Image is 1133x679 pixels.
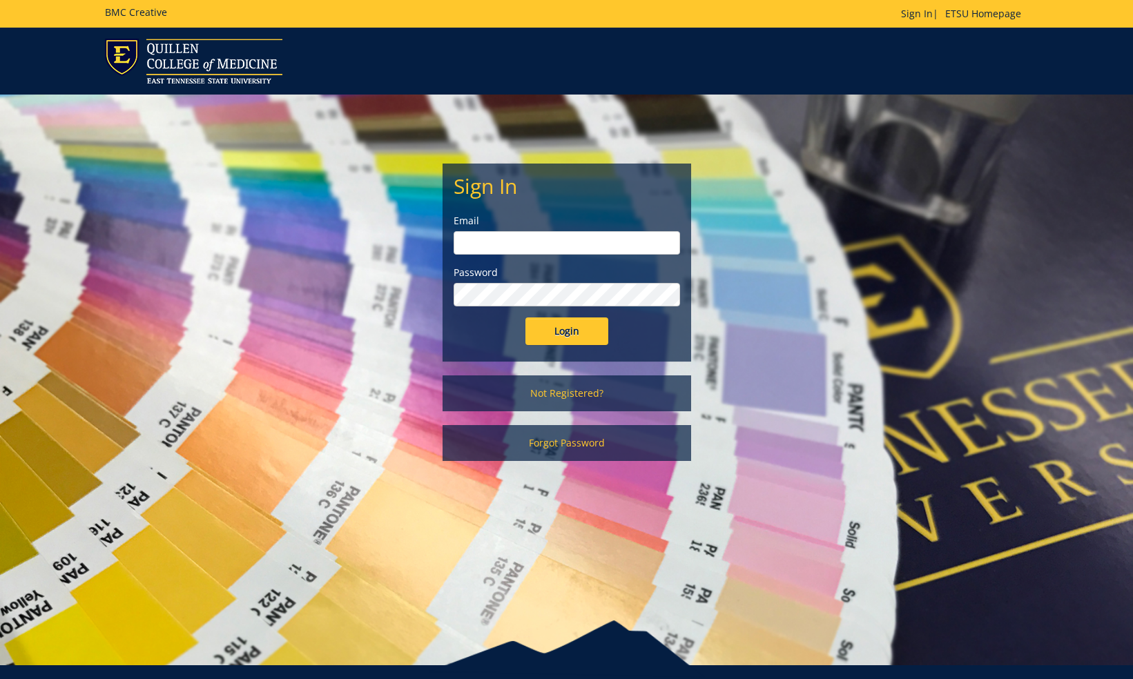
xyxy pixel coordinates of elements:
h5: BMC Creative [105,7,167,17]
a: Forgot Password [443,425,691,461]
a: Not Registered? [443,375,691,411]
h2: Sign In [454,175,680,197]
p: | [901,7,1028,21]
label: Email [454,214,680,228]
input: Login [525,317,608,345]
label: Password [454,266,680,279]
a: Sign In [901,7,933,20]
a: ETSU Homepage [938,7,1028,20]
img: ETSU logo [105,39,282,83]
